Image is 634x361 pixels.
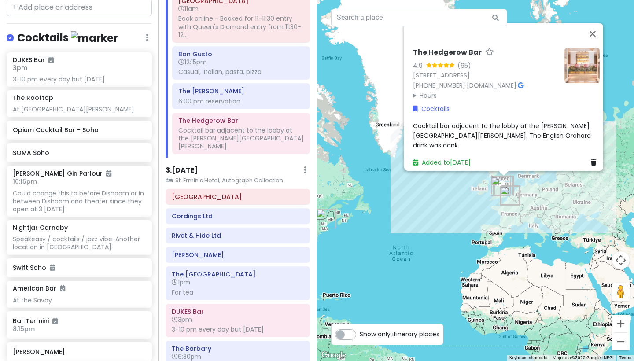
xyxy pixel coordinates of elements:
[13,317,145,325] h6: Bar Termini
[591,158,600,167] a: Delete place
[413,71,470,80] a: [STREET_ADDRESS]
[518,82,523,88] i: Google Maps
[13,284,65,292] h6: American Bar
[13,189,145,214] div: Could change this to before Dishoom or in between Dishoom and theater since they open at 3 [DATE]
[178,50,304,58] h6: Bon Gusto
[500,186,520,206] div: National Museum of Natural History
[13,94,53,102] h6: The Rooftop
[71,31,118,45] img: marker
[13,224,68,232] h6: Nightjar Carnaby
[413,48,482,57] h6: The Hedgerow Bar
[13,126,145,134] h6: Opium Cocktail Bar - Soho
[166,166,198,175] h6: 3 . [DATE]
[13,105,145,113] div: At [GEOGRAPHIC_DATA][PERSON_NAME]
[509,355,547,361] button: Keyboard shortcuts
[172,315,192,324] span: 3pm
[172,308,304,316] h6: DUKES Bar
[319,350,348,361] a: Open this area in Google Maps (opens a new window)
[172,270,304,278] h6: The Athenaeum Hotel & Residences
[564,48,600,83] img: Picture of the place
[457,61,471,70] div: (65)
[612,283,630,301] button: Drag Pegman onto the map to open Street View
[467,81,516,90] a: [DOMAIN_NAME]
[493,176,512,195] div: Windsor Castle
[13,324,35,333] span: 8:15pm
[48,57,54,63] i: Added to itinerary
[17,31,118,45] h4: Cocktails
[413,91,557,100] summary: Hours
[491,175,511,194] div: Magdalen College
[52,318,58,324] i: Added to itinerary
[178,87,304,95] h6: The Ivy Victoria
[413,81,465,90] a: [PHONE_NUMBER]
[500,186,519,206] div: Grand Trianon
[172,278,190,287] span: 1pm
[485,48,494,57] a: Star place
[13,296,145,304] div: At the Savoy
[360,329,439,339] span: Show only itinerary places
[172,193,304,201] h6: Regent Street
[166,176,310,185] small: St. Ermin's Hotel, Autograph Collection
[500,186,520,205] div: Place des Abbesses
[50,265,55,271] i: Added to itinerary
[494,176,513,195] div: Garrick Theatre
[13,56,54,64] h6: DUKES Bar
[178,58,207,66] span: 12:15pm
[13,348,145,356] h6: [PERSON_NAME]
[491,177,510,196] div: Highclere Castle
[553,355,614,360] span: Map data ©2025 Google, INEGI
[413,158,471,167] a: Added to[DATE]
[582,23,603,44] button: Close
[13,177,37,186] span: 10:15pm
[13,264,145,272] h6: Swift Soho
[60,285,65,291] i: Added to itinerary
[13,169,111,177] h6: [PERSON_NAME] Gin Parlour
[178,15,304,39] div: Book online - Booked for 11-11:30 entry with Queen's Diamond entry from 11:30-12:...
[172,212,304,220] h6: Cordings Ltd
[13,149,145,157] h6: SOMA Soho
[413,121,593,150] span: Cocktail bar adjacent to the lobby at the [PERSON_NAME][GEOGRAPHIC_DATA][PERSON_NAME]. The Englis...
[106,170,111,177] i: Added to itinerary
[317,209,336,228] div: Boston Logan International Airport
[612,251,630,269] button: Map camera controls
[612,315,630,332] button: Zoom in
[178,97,304,105] div: 6:00 pm reservation
[331,9,507,26] input: Search a place
[501,185,520,205] div: Paris Charles de Gaulle Airport
[13,75,145,83] div: 3-10 pm every day but [DATE]
[178,68,304,76] div: Casual, iItalian, pasta, pizza
[172,288,304,296] div: For tea
[619,355,631,360] a: Terms (opens in new tab)
[178,117,304,125] h6: The Hedgerow Bar
[172,325,304,333] div: 3-10 pm every day but [DATE]
[413,104,450,114] a: Cocktails
[612,333,630,350] button: Zoom out
[13,235,145,251] div: Speakeasy / cocktails / jazz vibe. Another location in [GEOGRAPHIC_DATA].
[172,251,304,259] h6: Drake's
[494,176,513,195] div: Hampton Court Palace
[172,232,304,239] h6: Rivet & Hide Ltd
[172,345,304,353] h6: The Barbary
[413,48,557,100] div: · ·
[319,350,348,361] img: Google
[178,4,199,13] span: 11am
[172,352,201,361] span: 6:30pm
[13,63,27,72] span: 3pm
[413,61,426,70] div: 4.9
[178,126,304,151] div: Cocktail bar adjacent to the lobby at the [PERSON_NAME][GEOGRAPHIC_DATA][PERSON_NAME]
